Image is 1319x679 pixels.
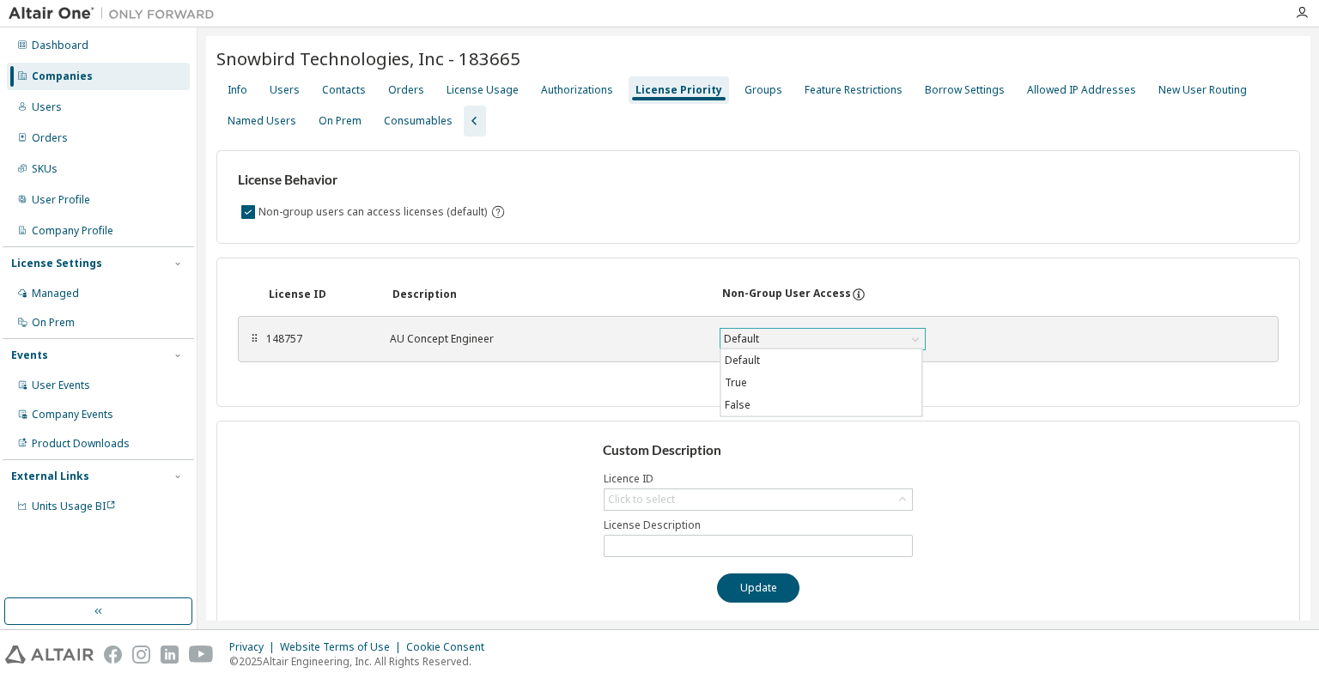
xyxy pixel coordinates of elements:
[603,442,915,459] h3: Custom Description
[269,288,372,301] div: License ID
[238,172,503,189] h3: License Behavior
[9,5,223,22] img: Altair One
[390,332,699,346] div: AU Concept Engineer
[1158,83,1247,97] div: New User Routing
[32,287,79,300] div: Managed
[925,83,1005,97] div: Borrow Settings
[604,518,913,532] label: License Description
[258,202,490,222] label: Non-group users can access licenses (default)
[32,437,130,451] div: Product Downloads
[635,83,722,97] div: License Priority
[319,114,362,128] div: On Prem
[722,287,851,302] div: Non-Group User Access
[721,330,762,349] div: Default
[32,316,75,330] div: On Prem
[32,70,93,83] div: Companies
[720,349,921,372] li: Default
[11,349,48,362] div: Events
[388,83,424,97] div: Orders
[11,470,89,483] div: External Links
[11,257,102,270] div: License Settings
[805,83,903,97] div: Feature Restrictions
[229,640,280,654] div: Privacy
[32,224,113,238] div: Company Profile
[384,114,453,128] div: Consumables
[32,379,90,392] div: User Events
[266,332,369,346] div: 148757
[605,489,912,510] div: Click to select
[249,332,259,346] div: ⠿
[32,100,62,114] div: Users
[745,83,782,97] div: Groups
[32,499,116,513] span: Units Usage BI
[1027,83,1136,97] div: Allowed IP Addresses
[720,372,921,394] li: True
[270,83,300,97] div: Users
[392,288,702,301] div: Description
[216,46,520,70] span: Snowbird Technologies, Inc - 183665
[447,83,519,97] div: License Usage
[32,162,58,176] div: SKUs
[720,394,921,416] li: False
[541,83,613,97] div: Authorizations
[280,640,406,654] div: Website Terms of Use
[604,472,913,486] label: Licence ID
[720,329,925,349] div: Default
[32,131,68,145] div: Orders
[228,83,247,97] div: Info
[322,83,366,97] div: Contacts
[32,408,113,421] div: Company Events
[717,573,799,603] button: Update
[228,114,296,128] div: Named Users
[406,640,495,654] div: Cookie Consent
[229,654,495,669] p: © 2025 Altair Engineering, Inc. All Rights Reserved.
[608,493,675,506] div: Click to select
[490,204,506,220] svg: By default any user not assigned to any group can access any license. Turn this setting off to di...
[32,39,88,52] div: Dashboard
[5,646,94,664] img: altair_logo.svg
[32,193,90,207] div: User Profile
[161,646,179,664] img: linkedin.svg
[104,646,122,664] img: facebook.svg
[189,646,214,664] img: youtube.svg
[132,646,150,664] img: instagram.svg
